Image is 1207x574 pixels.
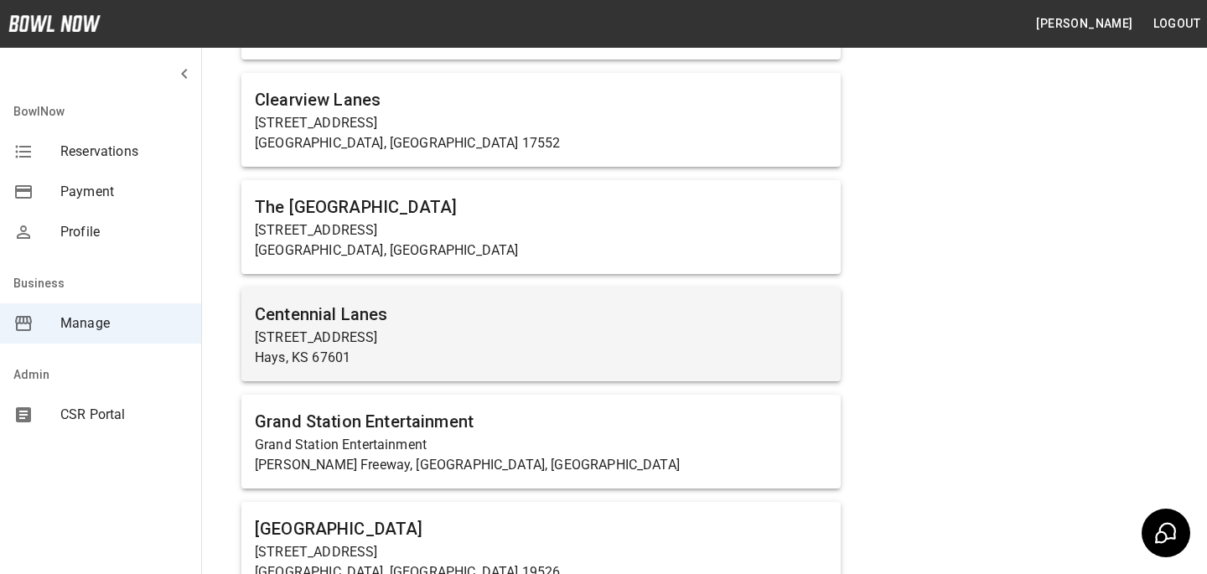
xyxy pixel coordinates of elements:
p: Hays, KS 67601 [255,348,827,368]
span: CSR Portal [60,405,188,425]
p: [STREET_ADDRESS] [255,220,827,240]
button: Logout [1147,8,1207,39]
h6: The [GEOGRAPHIC_DATA] [255,194,827,220]
span: Reservations [60,142,188,162]
p: [PERSON_NAME] Freeway, [GEOGRAPHIC_DATA], [GEOGRAPHIC_DATA] [255,455,827,475]
p: [GEOGRAPHIC_DATA], [GEOGRAPHIC_DATA] 17552 [255,133,827,153]
span: Profile [60,222,188,242]
p: [STREET_ADDRESS] [255,542,827,562]
p: Grand Station Entertainment [255,435,827,455]
h6: [GEOGRAPHIC_DATA] [255,515,827,542]
h6: Grand Station Entertainment [255,408,827,435]
p: [GEOGRAPHIC_DATA], [GEOGRAPHIC_DATA] [255,240,827,261]
img: logo [8,15,101,32]
h6: Clearview Lanes [255,86,827,113]
span: Manage [60,313,188,334]
h6: Centennial Lanes [255,301,827,328]
p: [STREET_ADDRESS] [255,328,827,348]
span: Payment [60,182,188,202]
button: [PERSON_NAME] [1029,8,1139,39]
p: [STREET_ADDRESS] [255,113,827,133]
